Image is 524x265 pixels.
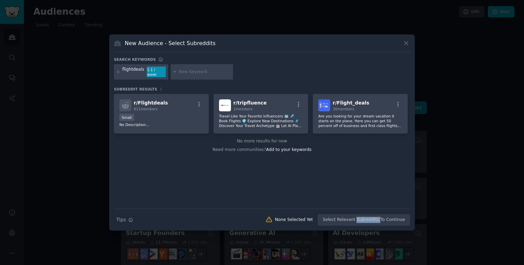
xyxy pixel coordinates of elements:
[122,67,144,78] div: flightdeals
[275,217,313,223] div: None Selected Yet
[114,214,135,226] button: Tips
[160,87,162,91] span: 3
[266,147,311,152] span: Add to your keywords
[119,114,134,121] div: Small
[114,57,156,62] h3: Search keywords
[114,144,410,153] div: Need more communities?
[125,40,216,47] h3: New Audience - Select Subreddits
[134,107,158,111] span: 811 members
[119,122,203,127] p: No Description...
[318,114,402,128] p: Are you looking for your dream vacation it starts on the plane. Here you can get 50 percent off o...
[219,99,231,111] img: tripfluence
[147,67,166,78] div: 1.1 / week
[333,100,369,106] span: r/ Flight_deals
[179,69,231,75] input: New Keyword
[114,87,157,92] span: Subreddit Results
[318,99,330,111] img: Flight_deals
[114,138,410,144] div: No more results for now
[233,107,253,111] span: 1 members
[333,107,354,111] span: 30 members
[134,100,168,106] span: r/ Flightdeals
[116,216,126,223] span: Tips
[233,100,267,106] span: r/ tripfluence
[219,114,303,128] p: Travel Like Your Favorite Influencers 🗺️ ✈️ Book Flights 🌍 Explore New Destinations 🧳 Discover Yo...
